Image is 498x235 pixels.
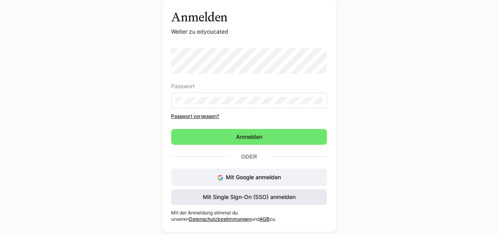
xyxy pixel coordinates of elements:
p: Weiter zu edyoucated [171,28,327,36]
span: Passwort [171,83,195,89]
span: Mit Google anmelden [226,174,281,180]
button: Mit Google anmelden [171,169,327,186]
a: AGB [259,216,269,222]
button: Mit Single Sign-On (SSO) anmelden [171,189,327,205]
p: Mit der Anmeldung stimmst du unseren und zu. [171,210,327,222]
button: Anmelden [171,129,327,145]
span: Anmelden [235,133,263,141]
a: Passwort vergessen? [171,113,327,119]
a: Datenschutzbestimmungen [189,216,251,222]
span: Mit Single Sign-On (SSO) anmelden [202,193,297,201]
p: Oder [229,151,268,162]
h3: Anmelden [171,9,327,25]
